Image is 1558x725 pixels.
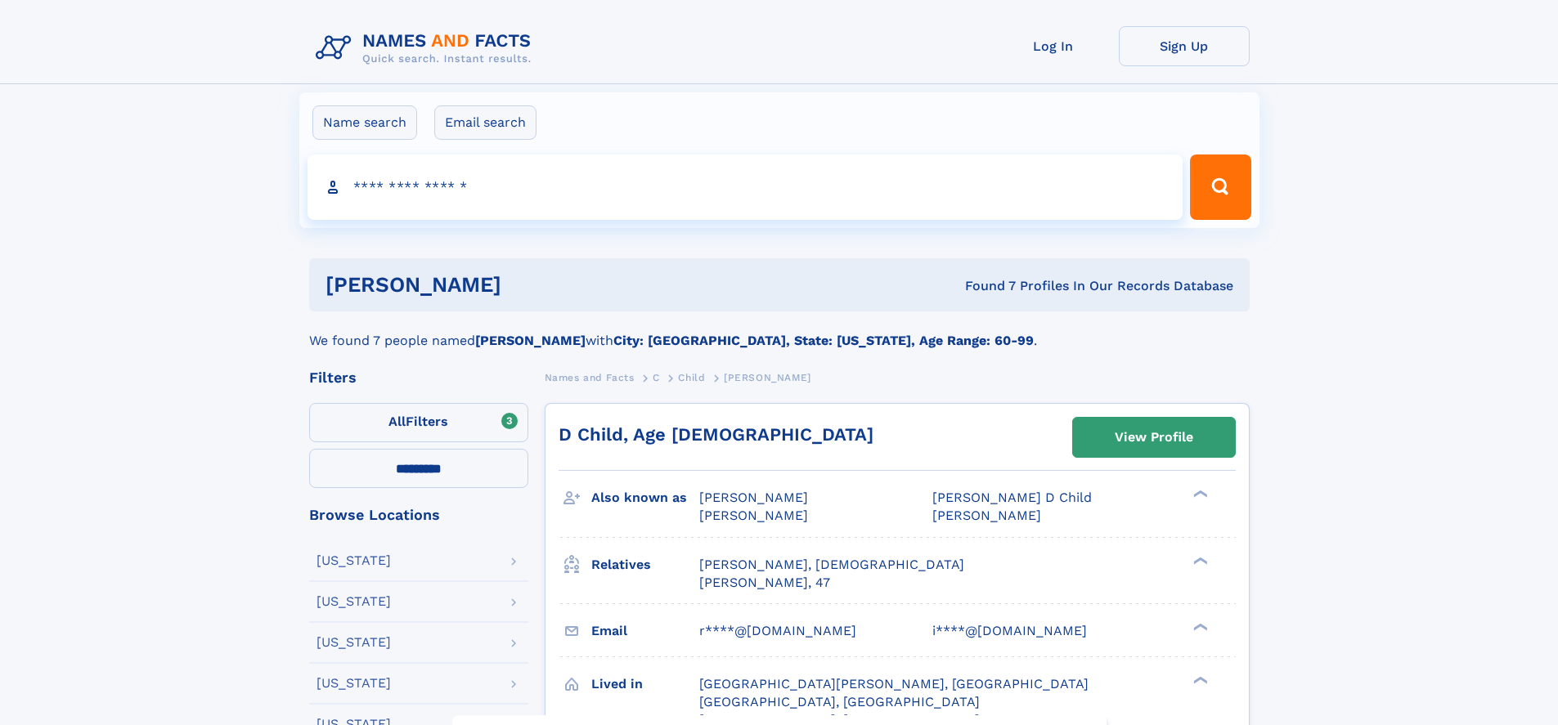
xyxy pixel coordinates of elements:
[678,367,705,387] a: Child
[699,676,1089,691] span: [GEOGRAPHIC_DATA][PERSON_NAME], [GEOGRAPHIC_DATA]
[388,414,406,429] span: All
[1189,674,1209,685] div: ❯
[317,595,391,608] div: [US_STATE]
[559,424,873,445] a: D Child, Age [DEMOGRAPHIC_DATA]
[591,551,699,579] h3: Relatives
[475,333,586,348] b: [PERSON_NAME]
[699,490,808,505] span: [PERSON_NAME]
[309,311,1250,351] div: We found 7 people named with .
[591,484,699,512] h3: Also known as
[613,333,1034,348] b: City: [GEOGRAPHIC_DATA], State: [US_STATE], Age Range: 60-99
[733,277,1233,295] div: Found 7 Profiles In Our Records Database
[1073,418,1235,457] a: View Profile
[434,105,537,140] label: Email search
[309,26,545,70] img: Logo Names and Facts
[699,508,808,523] span: [PERSON_NAME]
[317,677,391,690] div: [US_STATE]
[1119,26,1250,66] a: Sign Up
[724,372,811,383] span: [PERSON_NAME]
[309,508,528,522] div: Browse Locations
[678,372,705,383] span: Child
[932,490,1092,505] span: [PERSON_NAME] D Child
[309,403,528,442] label: Filters
[309,370,528,385] div: Filters
[308,154,1183,220] input: search input
[545,367,635,387] a: Names and Facts
[591,617,699,645] h3: Email
[699,694,980,709] span: [GEOGRAPHIC_DATA], [GEOGRAPHIC_DATA]
[591,670,699,698] h3: Lived in
[326,275,734,295] h1: [PERSON_NAME]
[653,372,660,383] span: C
[312,105,417,140] label: Name search
[699,556,964,574] a: [PERSON_NAME], [DEMOGRAPHIC_DATA]
[317,636,391,649] div: [US_STATE]
[1115,418,1193,456] div: View Profile
[1189,621,1209,632] div: ❯
[1189,555,1209,566] div: ❯
[1189,489,1209,499] div: ❯
[932,508,1041,523] span: [PERSON_NAME]
[988,26,1119,66] a: Log In
[1190,154,1250,220] button: Search Button
[317,554,391,567] div: [US_STATE]
[653,367,660,387] a: C
[699,574,830,592] a: [PERSON_NAME], 47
